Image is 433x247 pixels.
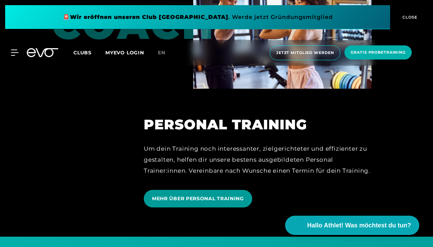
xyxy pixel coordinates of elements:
h2: PERSONAL TRAINING [144,116,372,133]
a: MYEVO LOGIN [105,50,144,56]
span: Clubs [73,50,92,56]
span: en [158,50,165,56]
span: Hallo Athlet! Was möchtest du tun? [307,221,411,230]
span: CLOSE [401,14,418,20]
div: Um dein Training noch interessanter, zielgerichteter und effizienter zu gestalten, helfen dir uns... [144,143,372,176]
a: en [158,49,174,57]
a: Clubs [73,49,105,56]
span: Gratis Probetraining [351,50,406,55]
a: Jetzt Mitglied werden [268,45,342,60]
a: Gratis Probetraining [342,45,414,60]
a: MEHR ÜBER PERSONAL TRAINING [144,185,255,213]
button: CLOSE [390,5,428,29]
span: MEHR ÜBER PERSONAL TRAINING [152,195,244,202]
button: Hallo Athlet! Was möchtest du tun? [285,216,419,235]
span: Jetzt Mitglied werden [276,50,334,56]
